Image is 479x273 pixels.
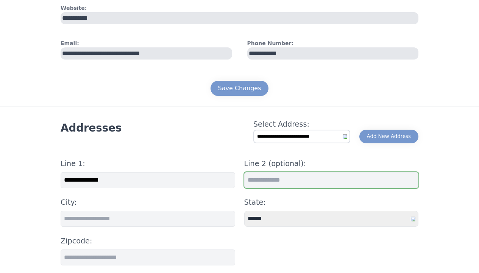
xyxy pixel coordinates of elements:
h4: Email: [61,39,232,47]
h4: Zipcode: [61,236,235,246]
h4: Phone Number: [247,39,419,47]
h4: Line 1: [61,158,235,169]
h4: Select Address: [253,119,350,130]
h4: Website: [61,4,418,12]
h4: State: [244,197,419,208]
h4: Line 2 (optional): [244,158,419,169]
button: Save Changes [211,81,269,96]
div: Save Changes [218,84,261,93]
h3: Addresses [61,121,122,135]
h4: City: [61,197,235,208]
button: Add New Address [359,130,418,143]
div: Add New Address [367,133,411,140]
